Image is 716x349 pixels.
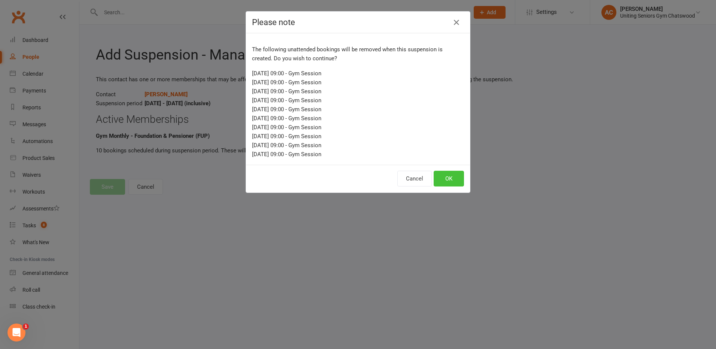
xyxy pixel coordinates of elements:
h4: Please note [252,18,464,27]
p: The following unattended bookings will be removed when this suspension is created. Do you wish to... [252,45,464,63]
div: [DATE] 09:00 - Gym Session [252,132,464,141]
div: [DATE] 09:00 - Gym Session [252,141,464,150]
div: [DATE] 09:00 - Gym Session [252,114,464,123]
div: [DATE] 09:00 - Gym Session [252,150,464,159]
button: Close [450,16,462,28]
span: 1 [23,324,29,330]
div: [DATE] 09:00 - Gym Session [252,123,464,132]
div: [DATE] 09:00 - Gym Session [252,78,464,87]
div: [DATE] 09:00 - Gym Session [252,69,464,78]
div: [DATE] 09:00 - Gym Session [252,96,464,105]
button: OK [434,171,464,186]
div: [DATE] 09:00 - Gym Session [252,87,464,96]
div: [DATE] 09:00 - Gym Session [252,105,464,114]
button: Cancel [397,171,432,186]
iframe: Intercom live chat [7,324,25,342]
